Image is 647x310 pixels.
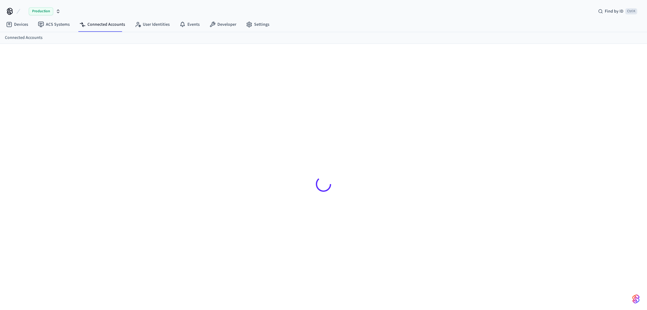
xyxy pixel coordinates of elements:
[205,19,241,30] a: Developer
[605,8,623,14] span: Find by ID
[29,7,53,15] span: Production
[33,19,75,30] a: ACS Systems
[130,19,175,30] a: User Identities
[1,19,33,30] a: Devices
[593,6,642,17] div: Find by IDCtrl K
[241,19,274,30] a: Settings
[5,35,43,41] a: Connected Accounts
[632,294,640,304] img: SeamLogoGradient.69752ec5.svg
[75,19,130,30] a: Connected Accounts
[625,8,637,14] span: Ctrl K
[175,19,205,30] a: Events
